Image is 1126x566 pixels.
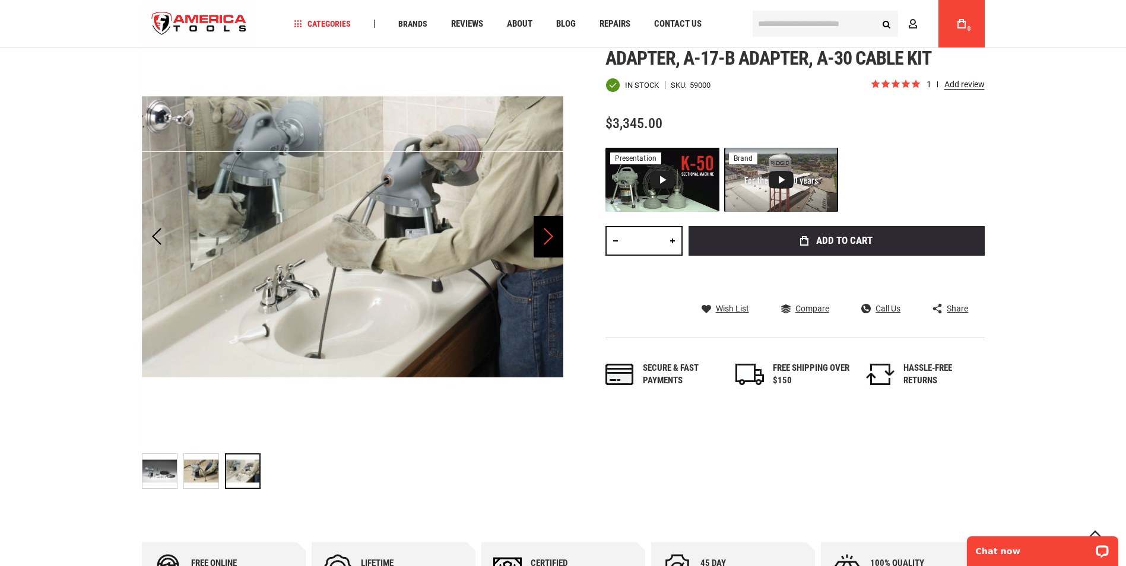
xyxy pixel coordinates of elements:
[142,447,183,495] div: RIDGID 59000 K-50 MACHINE, WITH A-17-A ADAPTER, A-17-B ADAPTER, A-30 CABLE KIT
[903,362,981,387] div: HASSLE-FREE RETURNS
[393,16,433,32] a: Brands
[184,454,218,488] img: RIDGID 59000 K-50 MACHINE, WITH A-17-A ADAPTER, A-17-B ADAPTER, A-30 CABLE KIT
[876,12,898,35] button: Search
[142,454,177,488] img: RIDGID 59000 K-50 MACHINE, WITH A-17-A ADAPTER, A-17-B ADAPTER, A-30 CABLE KIT
[671,81,690,89] strong: SKU
[507,20,532,28] span: About
[968,26,971,32] span: 0
[446,16,489,32] a: Reviews
[288,16,356,32] a: Categories
[451,20,483,28] span: Reviews
[605,364,634,385] img: payments
[594,16,636,32] a: Repairs
[605,115,662,132] span: $3,345.00
[947,304,968,313] span: Share
[142,2,257,46] a: store logo
[294,20,351,28] span: Categories
[142,26,563,447] img: RIDGID 59000 K-50 MACHINE, WITH A-17-A ADAPTER, A-17-B ADAPTER, A-30 CABLE KIT
[689,226,985,256] button: Add to Cart
[781,303,829,314] a: Compare
[551,16,581,32] a: Blog
[861,303,900,314] a: Call Us
[654,20,702,28] span: Contact Us
[142,26,172,447] div: Previous
[870,78,985,91] span: Rated 5.0 out of 5 stars 1 reviews
[142,2,257,46] img: America Tools
[795,304,829,313] span: Compare
[816,236,873,246] span: Add to Cart
[183,447,225,495] div: RIDGID 59000 K-50 MACHINE, WITH A-17-A ADAPTER, A-17-B ADAPTER, A-30 CABLE KIT
[600,20,630,28] span: Repairs
[927,80,985,89] span: 1 reviews
[605,78,659,93] div: Availability
[716,304,749,313] span: Wish List
[937,81,938,87] span: review
[556,20,576,28] span: Blog
[702,303,749,314] a: Wish List
[735,364,764,385] img: shipping
[690,81,711,89] div: 59000
[625,81,659,89] span: In stock
[866,364,895,385] img: returns
[649,16,707,32] a: Contact Us
[686,259,987,294] iframe: Secure express checkout frame
[959,529,1126,566] iframe: LiveChat chat widget
[643,362,720,387] div: Secure & fast payments
[876,304,900,313] span: Call Us
[534,26,563,447] div: Next
[398,20,427,28] span: Brands
[502,16,538,32] a: About
[773,362,850,387] div: FREE SHIPPING OVER $150
[225,447,261,495] div: RIDGID 59000 K-50 MACHINE, WITH A-17-A ADAPTER, A-17-B ADAPTER, A-30 CABLE KIT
